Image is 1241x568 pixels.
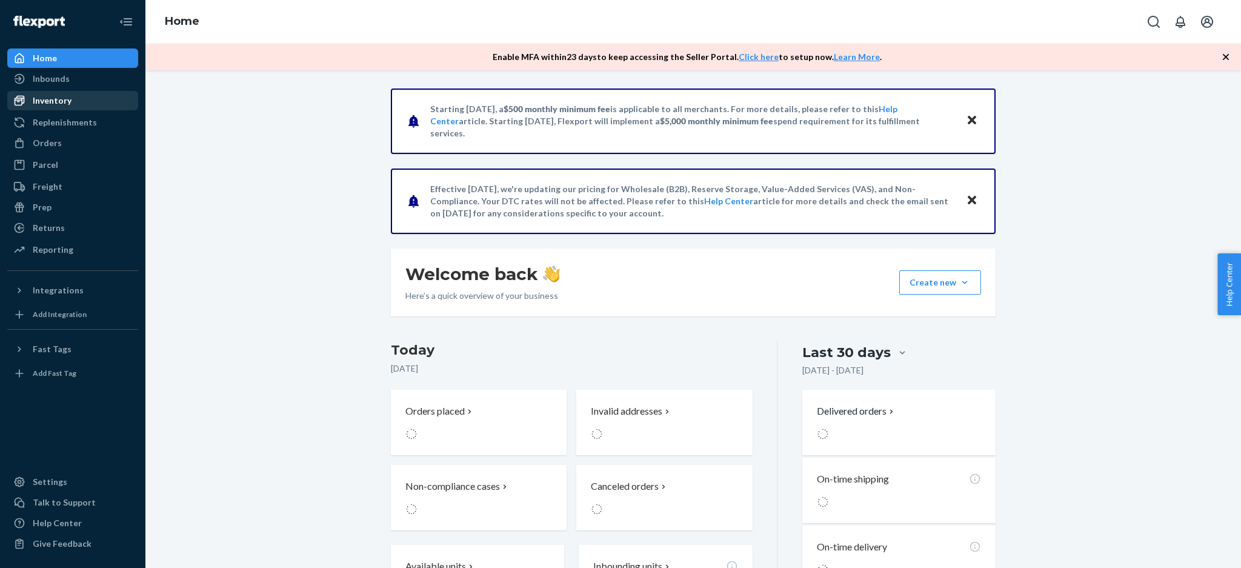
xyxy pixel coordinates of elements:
[704,196,753,206] a: Help Center
[33,159,58,171] div: Parcel
[33,284,84,296] div: Integrations
[1168,10,1193,34] button: Open notifications
[543,266,560,282] img: hand-wave emoji
[430,103,954,139] p: Starting [DATE], a is applicable to all merchants. For more details, please refer to this article...
[33,496,96,509] div: Talk to Support
[739,52,779,62] a: Click here
[7,493,138,512] a: Talk to Support
[802,364,863,376] p: [DATE] - [DATE]
[114,10,138,34] button: Close Navigation
[7,305,138,324] a: Add Integration
[964,112,980,130] button: Close
[1195,10,1219,34] button: Open account menu
[7,534,138,553] button: Give Feedback
[7,91,138,110] a: Inventory
[817,404,896,418] button: Delivered orders
[493,51,882,63] p: Enable MFA within 23 days to keep accessing the Seller Portal. to setup now. .
[591,404,662,418] p: Invalid addresses
[1142,10,1166,34] button: Open Search Box
[7,364,138,383] a: Add Fast Tag
[7,240,138,259] a: Reporting
[576,465,752,530] button: Canceled orders
[33,244,73,256] div: Reporting
[817,540,887,554] p: On-time delivery
[33,538,91,550] div: Give Feedback
[33,95,72,107] div: Inventory
[660,116,773,126] span: $5,000 monthly minimum fee
[7,339,138,359] button: Fast Tags
[33,181,62,193] div: Freight
[405,479,500,493] p: Non-compliance cases
[33,52,57,64] div: Home
[7,513,138,533] a: Help Center
[33,116,97,129] div: Replenishments
[7,281,138,300] button: Integrations
[802,343,891,362] div: Last 30 days
[7,48,138,68] a: Home
[7,472,138,492] a: Settings
[591,479,659,493] p: Canceled orders
[405,290,560,302] p: Here’s a quick overview of your business
[7,113,138,132] a: Replenishments
[899,270,981,295] button: Create new
[33,343,72,355] div: Fast Tags
[33,201,52,213] div: Prep
[7,133,138,153] a: Orders
[834,52,880,62] a: Learn More
[391,341,753,360] h3: Today
[7,198,138,217] a: Prep
[33,309,87,319] div: Add Integration
[33,222,65,234] div: Returns
[964,192,980,210] button: Close
[165,15,199,28] a: Home
[7,69,138,89] a: Inbounds
[7,177,138,196] a: Freight
[391,465,567,530] button: Non-compliance cases
[33,368,76,378] div: Add Fast Tag
[817,472,889,486] p: On-time shipping
[391,363,753,375] p: [DATE]
[1217,253,1241,315] button: Help Center
[391,390,567,455] button: Orders placed
[33,517,82,529] div: Help Center
[33,73,70,85] div: Inbounds
[33,137,62,149] div: Orders
[405,404,465,418] p: Orders placed
[33,476,67,488] div: Settings
[504,104,610,114] span: $500 monthly minimum fee
[155,4,209,39] ol: breadcrumbs
[13,16,65,28] img: Flexport logo
[430,183,954,219] p: Effective [DATE], we're updating our pricing for Wholesale (B2B), Reserve Storage, Value-Added Se...
[7,218,138,238] a: Returns
[405,263,560,285] h1: Welcome back
[7,155,138,175] a: Parcel
[576,390,752,455] button: Invalid addresses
